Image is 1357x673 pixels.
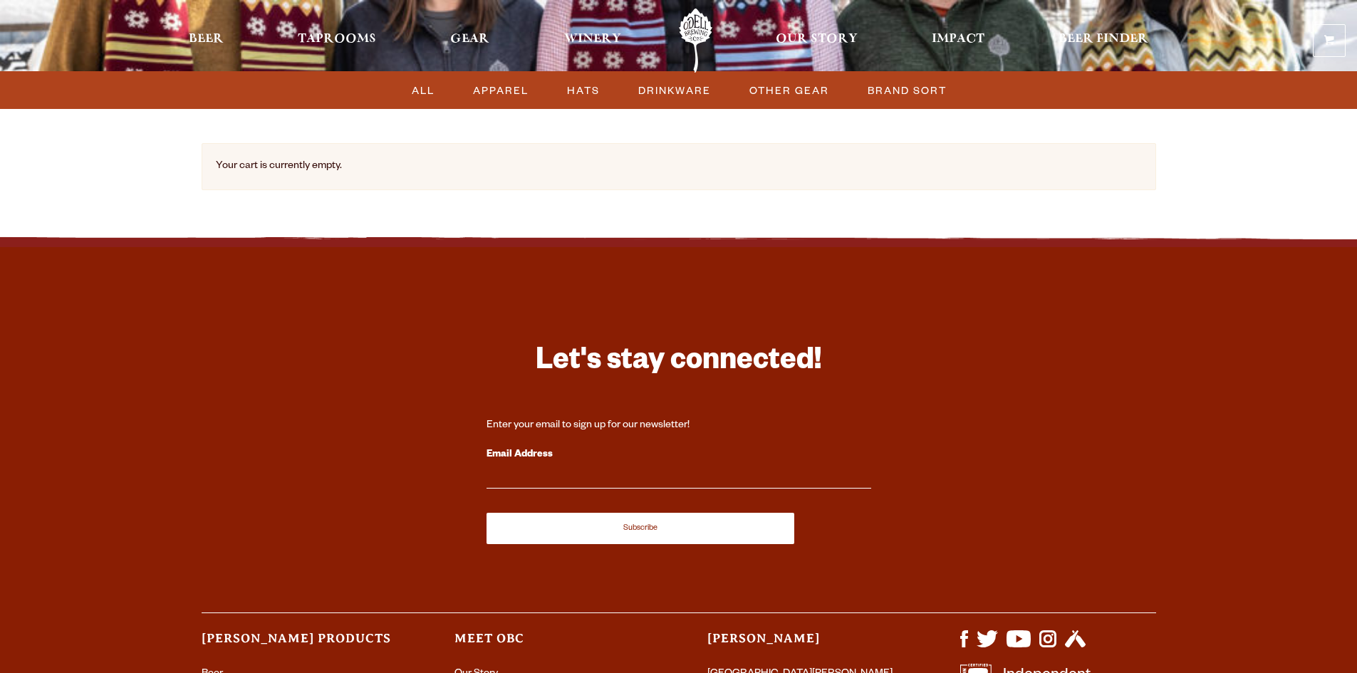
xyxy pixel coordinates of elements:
h3: [PERSON_NAME] Products [202,630,397,659]
a: Our Story [766,9,867,73]
span: Winery [564,33,621,45]
a: Visit us on Facebook [960,640,968,652]
label: Email Address [487,446,871,464]
h3: [PERSON_NAME] [707,630,903,659]
a: Visit us on YouTube [1007,640,1031,652]
a: Taprooms [288,9,385,73]
h3: Let's stay connected! [487,343,871,385]
a: HATS [558,80,607,100]
a: Visit us on X (formerly Twitter) [977,640,998,652]
span: APPAREL [473,80,529,100]
span: BRAND SORT [868,80,947,100]
a: Beer Finder [1049,9,1158,73]
span: Beer Finder [1059,33,1148,45]
h3: Meet OBC [454,630,650,659]
span: ALL [412,80,435,100]
span: Gear [450,33,489,45]
a: Odell Home [669,9,722,73]
a: Visit us on Untappd [1065,640,1086,652]
a: APPAREL [464,80,536,100]
input: Subscribe [487,513,794,544]
a: Gear [441,9,499,73]
span: HATS [567,80,600,100]
span: Impact [932,33,984,45]
div: Enter your email to sign up for our newsletter! [487,419,871,433]
span: Our Story [776,33,858,45]
span: OTHER GEAR [749,80,829,100]
div: Your cart is currently empty. [202,143,1156,190]
a: ALL [403,80,442,100]
span: DRINKWARE [638,80,711,100]
a: Impact [922,9,994,73]
a: OTHER GEAR [741,80,836,100]
span: Taprooms [298,33,376,45]
a: Visit us on Instagram [1039,640,1056,652]
a: Winery [555,9,630,73]
a: Beer [180,9,233,73]
a: BRAND SORT [859,80,954,100]
span: Beer [189,33,224,45]
a: DRINKWARE [630,80,718,100]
